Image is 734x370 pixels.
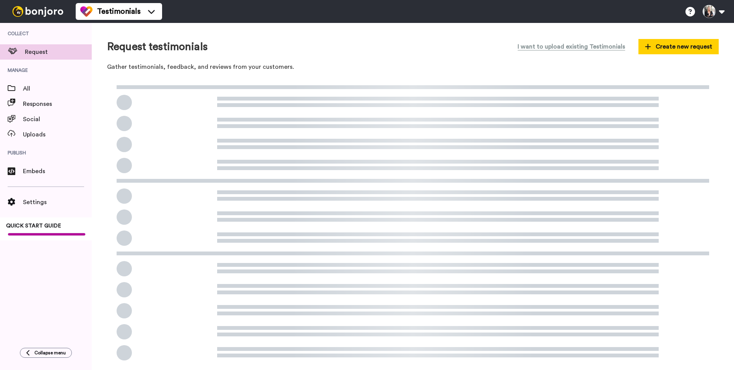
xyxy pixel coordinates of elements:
[23,167,92,176] span: Embeds
[645,42,712,51] span: Create new request
[107,63,719,71] p: Gather testimonials, feedback, and reviews from your customers.
[6,223,61,229] span: QUICK START GUIDE
[512,38,631,55] button: I want to upload existing Testimonials
[34,350,66,356] span: Collapse menu
[9,6,67,17] img: bj-logo-header-white.svg
[20,348,72,358] button: Collapse menu
[23,130,92,139] span: Uploads
[107,41,208,53] h1: Request testimonials
[97,6,141,17] span: Testimonials
[518,42,625,51] span: I want to upload existing Testimonials
[23,84,92,93] span: All
[23,198,92,207] span: Settings
[638,39,719,54] button: Create new request
[80,5,93,18] img: tm-color.svg
[25,47,92,57] span: Request
[23,115,92,124] span: Social
[23,99,92,109] span: Responses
